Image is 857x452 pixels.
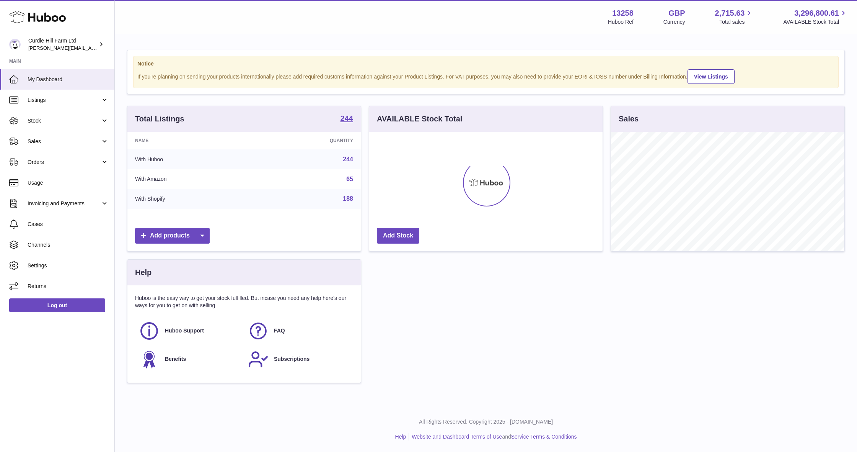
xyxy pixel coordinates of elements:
[412,434,502,440] a: Website and Dashboard Terms of Use
[274,327,285,334] span: FAQ
[28,241,109,249] span: Channels
[395,434,406,440] a: Help
[135,267,152,278] h3: Help
[28,221,109,228] span: Cases
[688,69,735,84] a: View Listings
[274,355,310,363] span: Subscriptions
[165,355,186,363] span: Benefits
[612,8,634,18] strong: 13258
[28,37,97,52] div: Curdle Hill Farm Ltd
[783,18,848,26] span: AVAILABLE Stock Total
[121,418,851,426] p: All Rights Reserved. Copyright 2025 - [DOMAIN_NAME]
[343,195,353,202] a: 188
[28,283,109,290] span: Returns
[28,200,101,207] span: Invoicing and Payments
[608,18,634,26] div: Huboo Ref
[135,114,184,124] h3: Total Listings
[511,434,577,440] a: Service Terms & Conditions
[341,115,353,124] a: 244
[28,179,109,187] span: Usage
[137,68,834,84] div: If you're planning on sending your products internationally please add required customs informati...
[409,433,577,441] li: and
[719,18,753,26] span: Total sales
[346,176,353,182] a: 65
[255,132,361,149] th: Quantity
[165,327,204,334] span: Huboo Support
[619,114,639,124] h3: Sales
[135,295,353,309] p: Huboo is the easy way to get your stock fulfilled. But incase you need any help here's our ways f...
[127,149,255,169] td: With Huboo
[715,8,754,26] a: 2,715.63 Total sales
[9,39,21,50] img: miranda@diddlysquatfarmshop.com
[127,189,255,209] td: With Shopify
[135,228,210,244] a: Add products
[139,349,240,370] a: Benefits
[127,169,255,189] td: With Amazon
[248,349,349,370] a: Subscriptions
[28,97,101,104] span: Listings
[794,8,839,18] span: 3,296,800.61
[28,262,109,269] span: Settings
[783,8,848,26] a: 3,296,800.61 AVAILABLE Stock Total
[28,117,101,124] span: Stock
[139,321,240,341] a: Huboo Support
[28,76,109,83] span: My Dashboard
[663,18,685,26] div: Currency
[668,8,685,18] strong: GBP
[9,298,105,312] a: Log out
[715,8,745,18] span: 2,715.63
[341,115,353,122] strong: 244
[377,114,462,124] h3: AVAILABLE Stock Total
[137,60,834,67] strong: Notice
[28,159,101,166] span: Orders
[248,321,349,341] a: FAQ
[343,156,353,162] a: 244
[28,138,101,145] span: Sales
[127,132,255,149] th: Name
[377,228,419,244] a: Add Stock
[28,45,153,51] span: [PERSON_NAME][EMAIL_ADDRESS][DOMAIN_NAME]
